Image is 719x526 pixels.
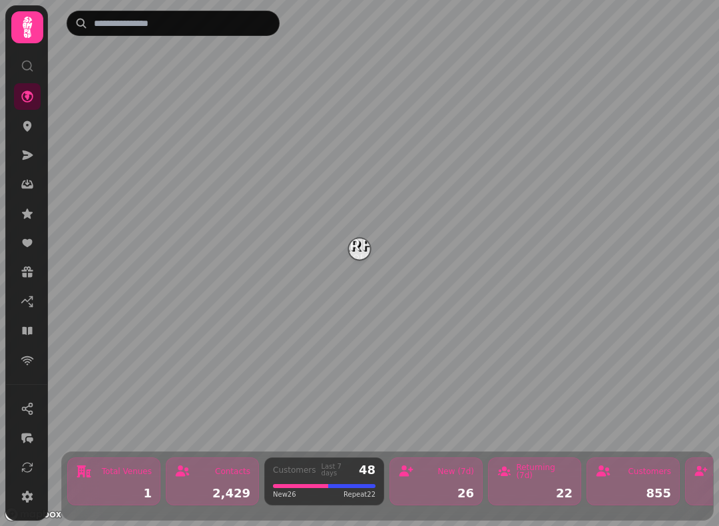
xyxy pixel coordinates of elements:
[398,487,474,499] div: 26
[497,487,573,499] div: 22
[349,238,370,264] div: Map marker
[273,489,296,499] span: New 26
[76,487,152,499] div: 1
[437,467,474,475] div: New (7d)
[359,464,375,476] div: 48
[628,467,671,475] div: Customers
[4,507,63,522] a: Mapbox logo
[273,466,316,474] div: Customers
[516,463,573,479] div: Returning (7d)
[595,487,671,499] div: 855
[102,467,152,475] div: Total Venues
[344,489,375,499] span: Repeat 22
[349,238,370,260] button: Starfish Loves Coffee
[215,467,250,475] div: Contacts
[174,487,250,499] div: 2,429
[322,463,354,477] div: Last 7 days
